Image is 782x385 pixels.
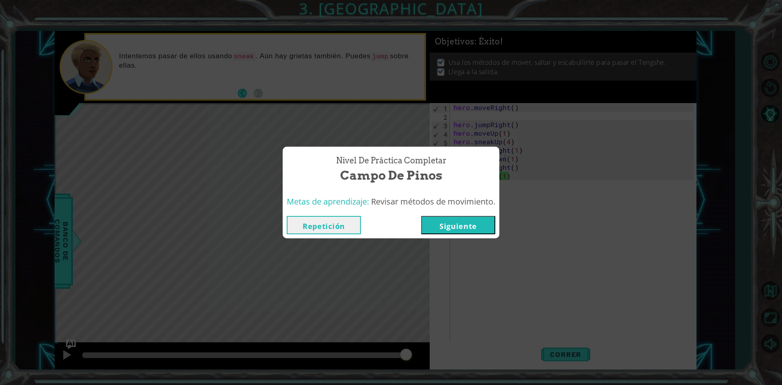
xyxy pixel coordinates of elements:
span: Metas de aprendizaje: [287,196,369,207]
span: Campo de Pinos [340,167,442,184]
button: Siguiente [421,216,495,234]
span: Nivel de Práctica Completar [336,155,446,167]
button: Repetición [287,216,361,234]
span: Revisar métodos de movimiento. [371,196,495,207]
